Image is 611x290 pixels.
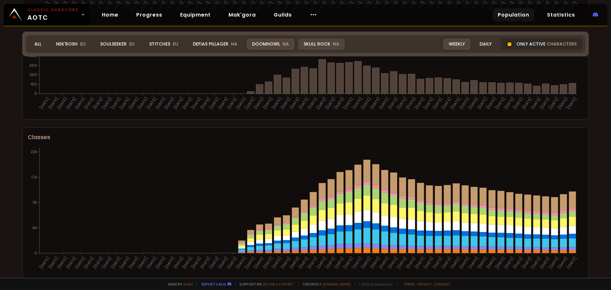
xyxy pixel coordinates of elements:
[351,96,363,110] text: [DATE]
[217,256,229,270] text: [DATE]
[119,96,131,110] text: [DATE]
[74,96,86,110] text: [DATE]
[201,282,226,286] a: Report a bug
[298,39,345,50] div: Skull Rock
[235,96,247,110] text: [DATE]
[172,96,185,110] text: [DATE]
[548,96,560,110] text: [DATE]
[110,96,122,110] text: [DATE]
[32,225,37,230] tspan: 6k
[29,39,47,50] div: All
[144,39,184,50] div: Stitches
[521,256,533,270] text: [DATE]
[557,256,569,270] text: [DATE]
[110,256,122,270] text: [DATE]
[38,96,51,110] text: [DATE]
[154,96,167,110] text: [DATE]
[231,41,237,47] span: NA
[283,41,289,47] span: NA
[422,96,435,110] text: [DATE]
[512,256,524,270] text: [DATE]
[208,96,220,110] text: [DATE]
[34,250,37,256] tspan: 0
[432,256,444,270] text: [DATE]
[181,256,193,270] text: [DATE]
[494,96,506,110] text: [DATE]
[530,96,542,110] text: [DATE]
[418,282,431,286] a: Privacy
[355,282,393,286] span: v. d752d5 - production
[253,256,265,270] text: [DATE]
[128,256,140,270] text: [DATE]
[360,256,372,270] text: [DATE]
[223,8,261,21] a: Mak'gora
[172,256,185,270] text: [DATE]
[315,256,327,270] text: [DATE]
[47,256,60,270] text: [DATE]
[137,96,149,110] text: [DATE]
[449,256,462,270] text: [DATE]
[183,282,193,286] a: a fan
[297,256,310,270] text: [DATE]
[65,256,77,270] text: [DATE]
[131,8,167,21] a: Progress
[128,96,140,110] text: [DATE]
[270,96,283,110] text: [DATE]
[476,96,488,110] text: [DATE]
[190,96,202,110] text: [DATE]
[235,256,247,270] text: [DATE]
[512,96,524,110] text: [DATE]
[262,256,274,270] text: [DATE]
[547,41,577,47] span: characters
[244,96,256,110] text: [DATE]
[396,256,408,270] text: [DATE]
[404,96,417,110] text: [DATE]
[333,256,346,270] text: [DATE]
[34,91,37,96] tspan: 0
[360,96,372,110] text: [DATE]
[501,39,582,50] div: Only active
[95,39,140,50] div: Soulseeker
[226,256,238,270] text: [DATE]
[164,282,193,286] span: Made by
[539,256,551,270] text: [DATE]
[557,96,569,110] text: [DATE]
[137,256,149,270] text: [DATE]
[269,8,297,21] a: Guilds
[333,96,346,110] text: [DATE]
[458,96,471,110] text: [DATE]
[413,96,426,110] text: [DATE]
[323,282,351,286] a: [DOMAIN_NAME]
[32,200,37,205] tspan: 11k
[467,96,480,110] text: [DATE]
[288,96,301,110] text: [DATE]
[474,39,497,50] div: Daily
[279,256,292,270] text: [DATE]
[503,96,515,110] text: [DATE]
[65,96,77,110] text: [DATE]
[31,149,37,154] tspan: 22k
[542,8,580,21] a: Statistics
[208,256,220,270] text: [DATE]
[263,282,295,286] a: Buy me a coffee
[485,256,497,270] text: [DATE]
[83,96,95,110] text: [DATE]
[30,72,37,77] tspan: 300
[476,256,488,270] text: [DATE]
[548,256,560,270] text: [DATE]
[199,256,211,270] text: [DATE]
[440,96,453,110] text: [DATE]
[378,96,390,110] text: [DATE]
[27,7,78,13] small: Classic Hardcore
[4,4,89,25] a: Classic HardcoreAOTC
[181,96,193,110] text: [DATE]
[129,41,135,47] span: EU
[92,256,104,270] text: [DATE]
[440,256,453,270] text: [DATE]
[145,96,158,110] text: [DATE]
[226,96,238,110] text: [DATE]
[494,256,506,270] text: [DATE]
[262,96,274,110] text: [DATE]
[298,282,351,286] span: Checkout
[92,96,104,110] text: [DATE]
